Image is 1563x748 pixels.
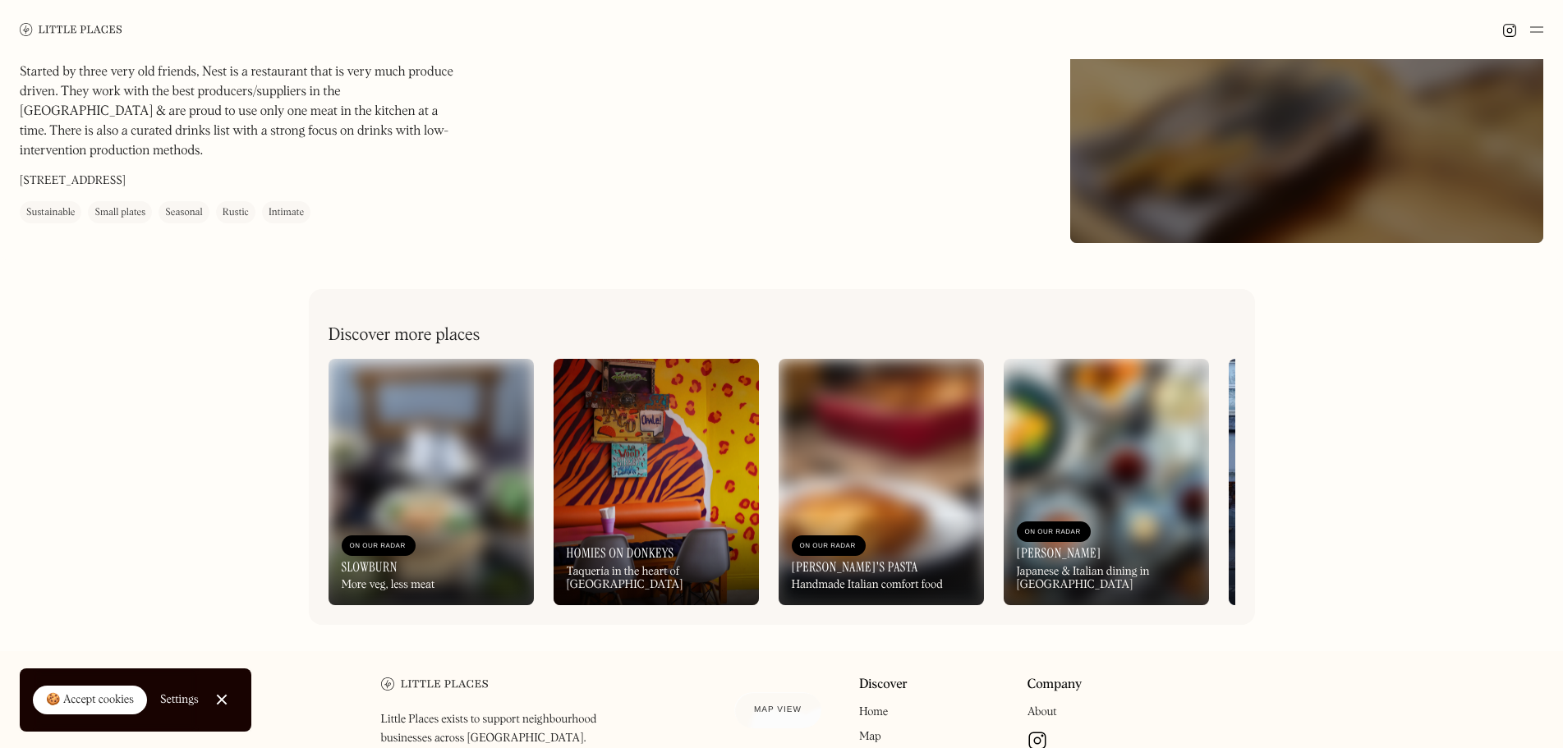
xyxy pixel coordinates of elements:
div: 🍪 Accept cookies [46,692,134,709]
a: 🍪 Accept cookies [33,686,147,715]
a: Close Cookie Popup [205,683,238,716]
h3: [PERSON_NAME]'s Pasta [792,559,918,575]
div: Seasonal [165,204,203,221]
a: Map [859,731,881,742]
a: Company [1027,677,1083,693]
span: Map view [754,705,802,714]
a: About [1027,706,1057,718]
h3: Homies on Donkeys [567,545,674,561]
div: Small plates [94,204,145,221]
h3: SlowBurn [342,559,398,575]
div: On Our Radar [350,538,407,554]
div: Sustainable [26,204,75,221]
div: On Our Radar [1025,524,1083,540]
div: Handmade Italian comfort food [792,578,943,592]
p: Started by three very old friends, Nest is a restaurant that is very much produce driven. They wo... [20,62,463,161]
a: Homies on DonkeysTaquería in the heart of [GEOGRAPHIC_DATA] [554,359,759,605]
a: Map view [734,692,821,728]
div: More veg, less meat [342,578,435,592]
a: Home [859,706,888,718]
a: Discover [859,677,908,693]
h2: Discover more places [329,325,480,346]
div: Taquería in the heart of [GEOGRAPHIC_DATA] [567,565,746,593]
h3: [PERSON_NAME] [1017,545,1101,561]
div: Intimate [269,204,304,221]
a: On Our Radar[PERSON_NAME]'s PastaHandmade Italian comfort food [779,359,984,605]
div: On Our Radar [800,538,857,554]
a: On Our Radar[PERSON_NAME]Japanese & Italian dining in [GEOGRAPHIC_DATA] [1004,359,1209,605]
div: Close Cookie Popup [221,700,222,700]
a: Settings [160,681,199,718]
div: Settings [160,694,199,705]
p: [STREET_ADDRESS] [20,172,126,190]
div: Rustic [223,204,249,221]
div: Japanese & Italian dining in [GEOGRAPHIC_DATA] [1017,565,1196,593]
a: On Our RadarSlowBurnMore veg, less meat [329,359,534,605]
a: [PERSON_NAME][PERSON_NAME] family-run Taiwanese Restaurant serving [GEOGRAPHIC_DATA]’s fluffiest ... [1229,359,1434,605]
